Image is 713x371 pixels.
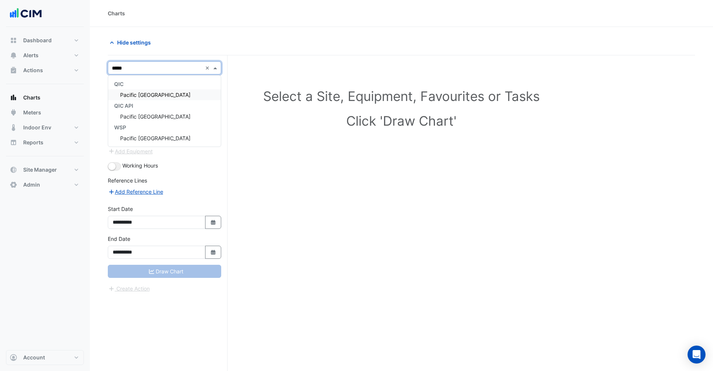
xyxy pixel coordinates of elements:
button: Hide settings [108,36,156,49]
h1: Click 'Draw Chart' [124,113,679,129]
button: Account [6,350,84,365]
button: Add Reference Line [108,187,164,196]
app-icon: Site Manager [10,166,17,174]
fa-icon: Select Date [210,219,217,226]
button: Alerts [6,48,84,63]
div: Options List [108,76,221,147]
span: Reports [23,139,43,146]
span: Site Manager [23,166,57,174]
span: Working Hours [122,162,158,169]
div: Open Intercom Messenger [688,346,706,364]
app-icon: Reports [10,139,17,146]
span: Hide settings [117,39,151,46]
button: Actions [6,63,84,78]
app-icon: Dashboard [10,37,17,44]
span: Indoor Env [23,124,51,131]
app-icon: Meters [10,109,17,116]
div: Charts [108,9,125,17]
label: End Date [108,235,130,243]
span: QIC [114,81,124,87]
h1: Select a Site, Equipment, Favourites or Tasks [124,88,679,104]
label: Start Date [108,205,133,213]
span: Pacific [GEOGRAPHIC_DATA] [120,92,191,98]
label: Reference Lines [108,177,147,184]
span: Alerts [23,52,39,59]
app-icon: Indoor Env [10,124,17,131]
app-icon: Charts [10,94,17,101]
span: Pacific [GEOGRAPHIC_DATA] [120,113,191,120]
app-icon: Actions [10,67,17,74]
span: Admin [23,181,40,188]
button: Charts [6,90,84,105]
span: Dashboard [23,37,52,44]
span: Clear [205,64,211,72]
fa-icon: Select Date [210,249,217,255]
app-escalated-ticket-create-button: Please correct errors first [108,285,150,291]
span: Pacific [GEOGRAPHIC_DATA] [120,135,191,141]
span: Charts [23,94,40,101]
span: Actions [23,67,43,74]
button: Meters [6,105,84,120]
img: Company Logo [9,6,43,21]
button: Reports [6,135,84,150]
span: QIC API [114,102,133,109]
button: Dashboard [6,33,84,48]
button: Admin [6,177,84,192]
app-icon: Admin [10,181,17,188]
button: Indoor Env [6,120,84,135]
span: WSP [114,124,126,131]
app-icon: Alerts [10,52,17,59]
span: Meters [23,109,41,116]
span: Account [23,354,45,361]
button: Site Manager [6,162,84,177]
